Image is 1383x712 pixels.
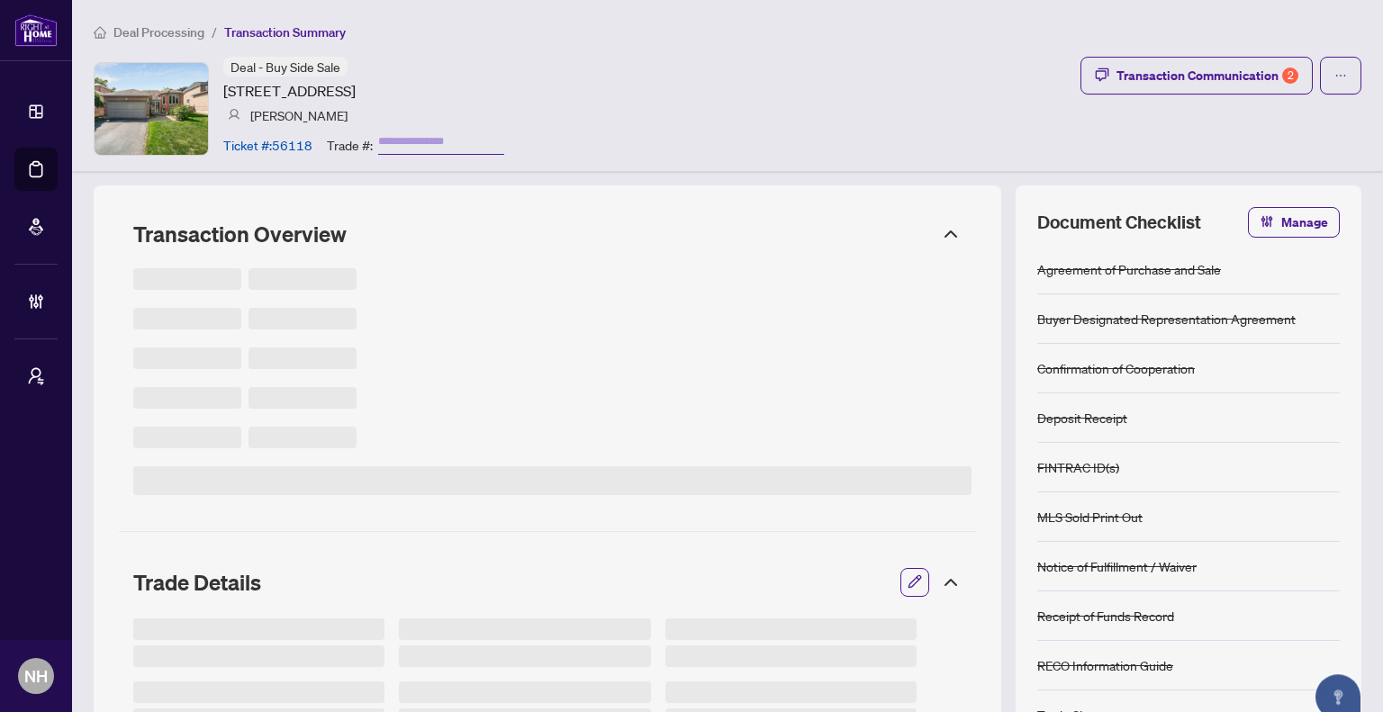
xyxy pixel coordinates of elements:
span: NH [24,663,48,689]
div: RECO Information Guide [1037,655,1173,675]
span: Trade Details [133,569,261,596]
div: Deposit Receipt [1037,408,1127,428]
div: 2 [1282,68,1298,84]
img: svg%3e [228,109,240,122]
div: FINTRAC ID(s) [1037,457,1119,477]
div: Receipt of Funds Record [1037,606,1174,626]
article: [PERSON_NAME] [250,105,348,125]
div: Confirmation of Cooperation [1037,358,1195,378]
button: Manage [1248,207,1340,238]
span: home [94,26,106,39]
img: IMG-N12410663_1.jpg [95,63,208,155]
div: Transaction Overview [119,211,976,257]
span: Transaction Summary [224,24,346,41]
span: Deal Processing [113,24,204,41]
span: Transaction Overview [133,221,347,248]
img: logo [14,14,58,47]
article: [STREET_ADDRESS] [223,80,356,102]
button: Transaction Communication2 [1080,57,1313,95]
span: user-switch [27,367,45,385]
article: Ticket #: 56118 [223,135,312,155]
article: Trade #: [327,135,373,155]
span: Deal - Buy Side Sale [230,59,340,75]
div: Trade Details [119,557,976,608]
span: ellipsis [1334,69,1347,82]
div: Notice of Fulfillment / Waiver [1037,556,1197,576]
span: Manage [1281,208,1328,237]
div: Agreement of Purchase and Sale [1037,259,1221,279]
div: MLS Sold Print Out [1037,507,1143,527]
button: Open asap [1311,649,1365,703]
li: / [212,22,217,42]
div: Buyer Designated Representation Agreement [1037,309,1296,329]
div: Transaction Communication [1116,61,1298,90]
span: Document Checklist [1037,210,1201,235]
